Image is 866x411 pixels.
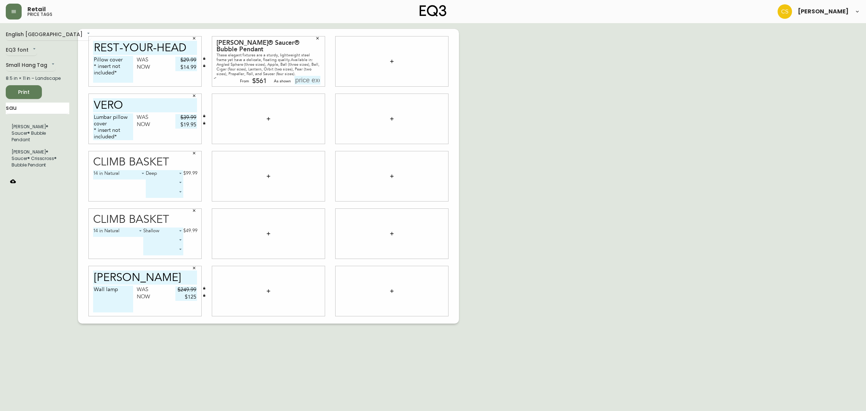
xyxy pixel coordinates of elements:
textarea: Pillow cover * insert not included* [93,56,133,83]
span: Retail [27,7,46,12]
textarea: Red wine rack [15,27,55,54]
input: price excluding $ [175,286,197,294]
li: Small Hang Tag [6,121,69,146]
button: Print [6,85,42,99]
div: Climb Basket [93,157,197,168]
h5: price tags [27,12,52,17]
div: As shown [274,78,291,85]
div: Small Hang Tag [6,60,56,72]
div: These elegant fixtures are a sturdy, lightweight steel frame yet have a delicate, floating qualit... [216,53,320,76]
div: $49.99 [183,228,197,234]
input: price excluding $ [97,28,119,35]
span: Print [12,88,36,97]
div: 14 in Natural [93,228,143,237]
div: Now [137,121,175,129]
textarea: Lumbar pillow cover * insert not included* [93,113,133,140]
div: [PERSON_NAME]® Saucer® Bubble Pendant [216,40,320,53]
input: price excluding $ [175,114,197,121]
div: Now [137,294,175,301]
span: [PERSON_NAME] [798,9,849,14]
div: Shallow [143,228,183,237]
div: Was [137,114,175,121]
div: EQ3 font [6,44,37,56]
div: 8.5 in × 11 in – Landscape [6,75,69,82]
img: 996bfd46d64b78802a67b62ffe4c27a2 [778,4,792,19]
input: Search [6,103,69,114]
div: Now [137,64,175,71]
div: Was [59,28,97,35]
div: From [240,78,249,85]
input: price excluding $ [175,57,197,64]
div: $99.99 [183,170,197,177]
li: Small Hang Tag [6,146,69,171]
input: price excluding $ [97,35,119,42]
div: Was [137,57,175,64]
input: price excluding $ [175,121,197,129]
div: Was [137,286,175,294]
div: $561 [252,78,267,85]
div: Deep [146,170,183,179]
div: 14 in Natural [93,170,146,179]
input: price excluding $ [175,294,197,301]
div: English [GEOGRAPHIC_DATA] [6,29,91,41]
div: Climb Basket [93,214,197,225]
input: price excluding $ [294,76,320,85]
textarea: Wall lamp [93,286,133,312]
input: price excluding $ [175,64,197,71]
div: Now [59,35,97,42]
img: logo [420,5,446,17]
